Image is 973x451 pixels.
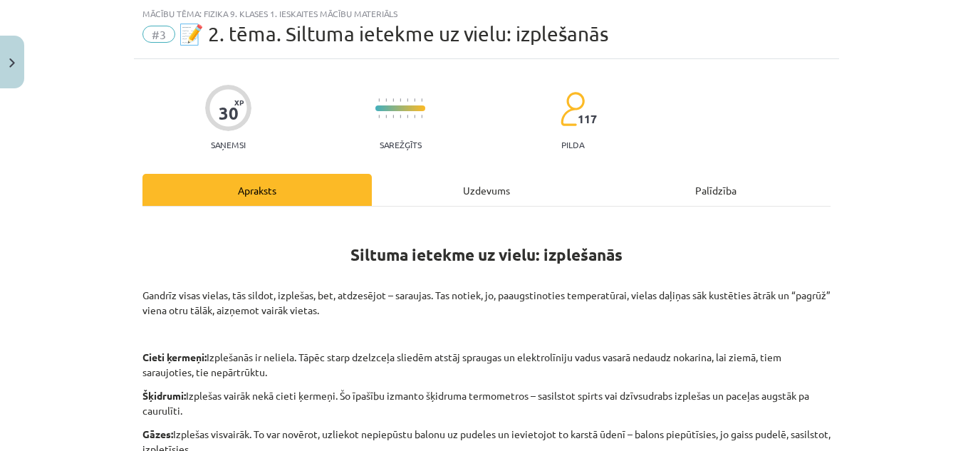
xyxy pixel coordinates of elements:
p: Gandrīz visas vielas, tās sildot, izplešas, bet, atdzesējot – saraujas. Tas notiek, jo, paaugstin... [142,288,831,318]
div: Mācību tēma: Fizika 9. klases 1. ieskaites mācību materiāls [142,9,831,19]
img: icon-short-line-57e1e144782c952c97e751825c79c345078a6d821885a25fce030b3d8c18986b.svg [400,98,401,102]
img: icon-short-line-57e1e144782c952c97e751825c79c345078a6d821885a25fce030b3d8c18986b.svg [407,115,408,118]
div: Apraksts [142,174,372,206]
span: 117 [578,113,597,125]
span: XP [234,98,244,106]
div: Palīdzība [601,174,831,206]
img: icon-short-line-57e1e144782c952c97e751825c79c345078a6d821885a25fce030b3d8c18986b.svg [414,98,415,102]
img: icon-short-line-57e1e144782c952c97e751825c79c345078a6d821885a25fce030b3d8c18986b.svg [392,98,394,102]
img: icon-short-line-57e1e144782c952c97e751825c79c345078a6d821885a25fce030b3d8c18986b.svg [421,98,422,102]
img: icon-short-line-57e1e144782c952c97e751825c79c345078a6d821885a25fce030b3d8c18986b.svg [378,115,380,118]
p: Sarežģīts [380,140,422,150]
img: icon-short-line-57e1e144782c952c97e751825c79c345078a6d821885a25fce030b3d8c18986b.svg [407,98,408,102]
p: pilda [561,140,584,150]
p: Izplešas vairāk nekā cieti ķermeņi. Šo īpašību izmanto šķidruma termometros – sasilstot spirts va... [142,388,831,418]
strong: Siltuma ietekme uz vielu: izplešanās [350,244,623,265]
img: icon-short-line-57e1e144782c952c97e751825c79c345078a6d821885a25fce030b3d8c18986b.svg [400,115,401,118]
b: Cieti ķermeņi: [142,351,207,363]
b: Gāzes: [142,427,173,440]
span: #3 [142,26,175,43]
div: 30 [219,103,239,123]
img: students-c634bb4e5e11cddfef0936a35e636f08e4e9abd3cc4e673bd6f9a4125e45ecb1.svg [560,91,585,127]
img: icon-close-lesson-0947bae3869378f0d4975bcd49f059093ad1ed9edebbc8119c70593378902aed.svg [9,58,15,68]
div: Uzdevums [372,174,601,206]
img: icon-short-line-57e1e144782c952c97e751825c79c345078a6d821885a25fce030b3d8c18986b.svg [378,98,380,102]
img: icon-short-line-57e1e144782c952c97e751825c79c345078a6d821885a25fce030b3d8c18986b.svg [414,115,415,118]
p: Saņemsi [205,140,251,150]
b: Šķidrumi: [142,389,186,402]
img: icon-short-line-57e1e144782c952c97e751825c79c345078a6d821885a25fce030b3d8c18986b.svg [421,115,422,118]
span: 📝 2. tēma. Siltuma ietekme uz vielu: izplešanās [179,22,608,46]
img: icon-short-line-57e1e144782c952c97e751825c79c345078a6d821885a25fce030b3d8c18986b.svg [392,115,394,118]
img: icon-short-line-57e1e144782c952c97e751825c79c345078a6d821885a25fce030b3d8c18986b.svg [385,98,387,102]
p: Izplešanās ir neliela. Tāpēc starp dzelzceļa sliedēm atstāj spraugas un elektrolīniju vadus vasar... [142,350,831,380]
img: icon-short-line-57e1e144782c952c97e751825c79c345078a6d821885a25fce030b3d8c18986b.svg [385,115,387,118]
